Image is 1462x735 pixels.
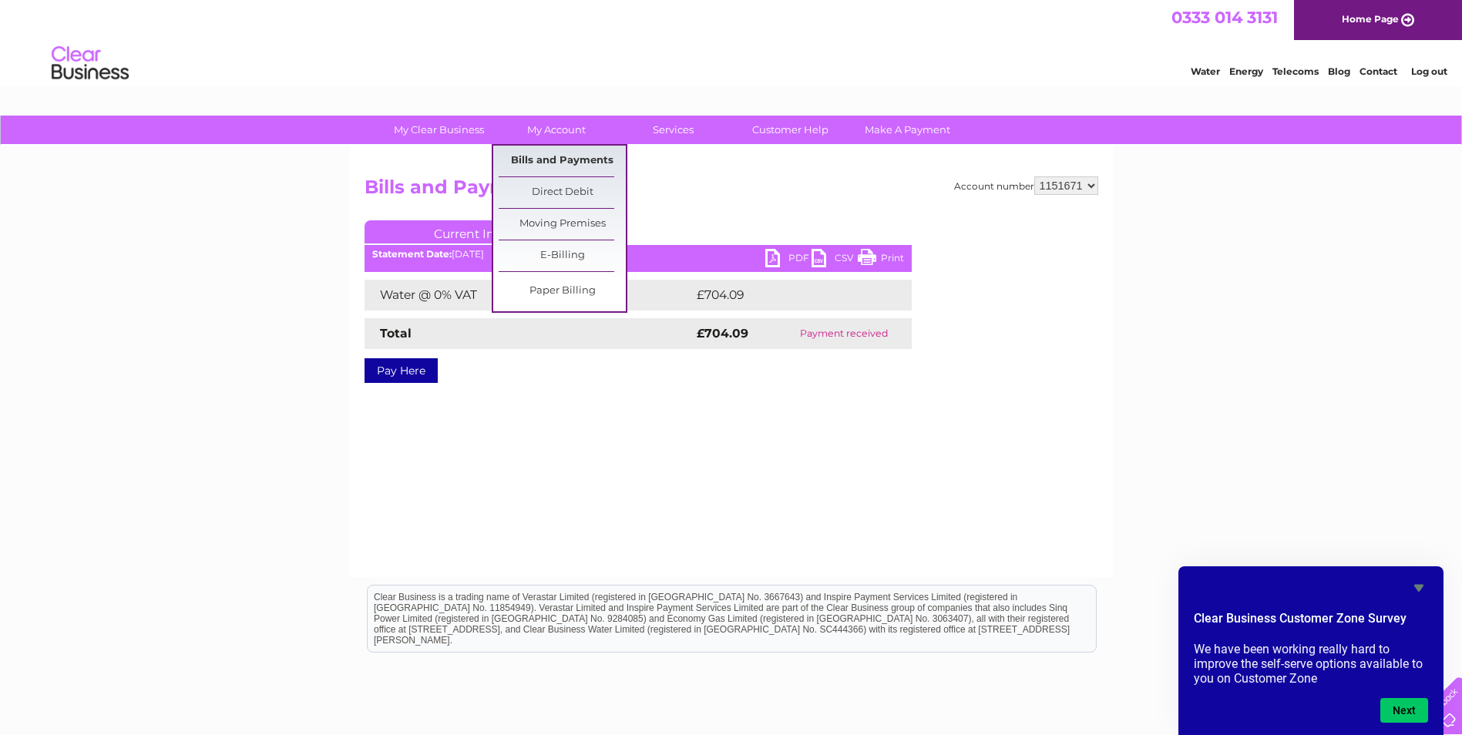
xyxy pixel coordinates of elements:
a: E-Billing [499,240,626,271]
a: Blog [1328,65,1350,77]
a: Services [610,116,737,144]
a: Log out [1411,65,1447,77]
a: PDF [765,249,812,271]
a: Make A Payment [844,116,971,144]
div: Clear Business is a trading name of Verastar Limited (registered in [GEOGRAPHIC_DATA] No. 3667643... [368,8,1096,75]
a: Pay Here [365,358,438,383]
a: Moving Premises [499,209,626,240]
a: Current Invoice [365,220,596,243]
a: 0333 014 3131 [1171,8,1278,27]
h2: Clear Business Customer Zone Survey [1194,609,1428,636]
img: logo.png [51,40,129,87]
div: Account number [954,176,1098,195]
b: Statement Date: [372,248,452,260]
td: Water @ 0% VAT [365,280,693,310]
a: My Account [492,116,620,144]
div: Clear Business Customer Zone Survey [1194,579,1428,723]
a: CSV [812,249,858,271]
h2: Bills and Payments [365,176,1098,206]
a: Bills and Payments [499,146,626,176]
a: My Clear Business [375,116,502,144]
a: Print [858,249,904,271]
a: Direct Debit [499,177,626,208]
a: Energy [1229,65,1263,77]
strong: £704.09 [697,326,748,341]
button: Hide survey [1410,579,1428,597]
button: Next question [1380,698,1428,723]
strong: Total [380,326,412,341]
a: Telecoms [1272,65,1319,77]
a: Paper Billing [499,276,626,307]
a: Customer Help [727,116,854,144]
a: Water [1191,65,1220,77]
td: £704.09 [693,280,885,310]
td: Payment received [776,318,911,349]
a: Contact [1359,65,1397,77]
p: We have been working really hard to improve the self-serve options available to you on Customer Zone [1194,642,1428,686]
div: [DATE] [365,249,912,260]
